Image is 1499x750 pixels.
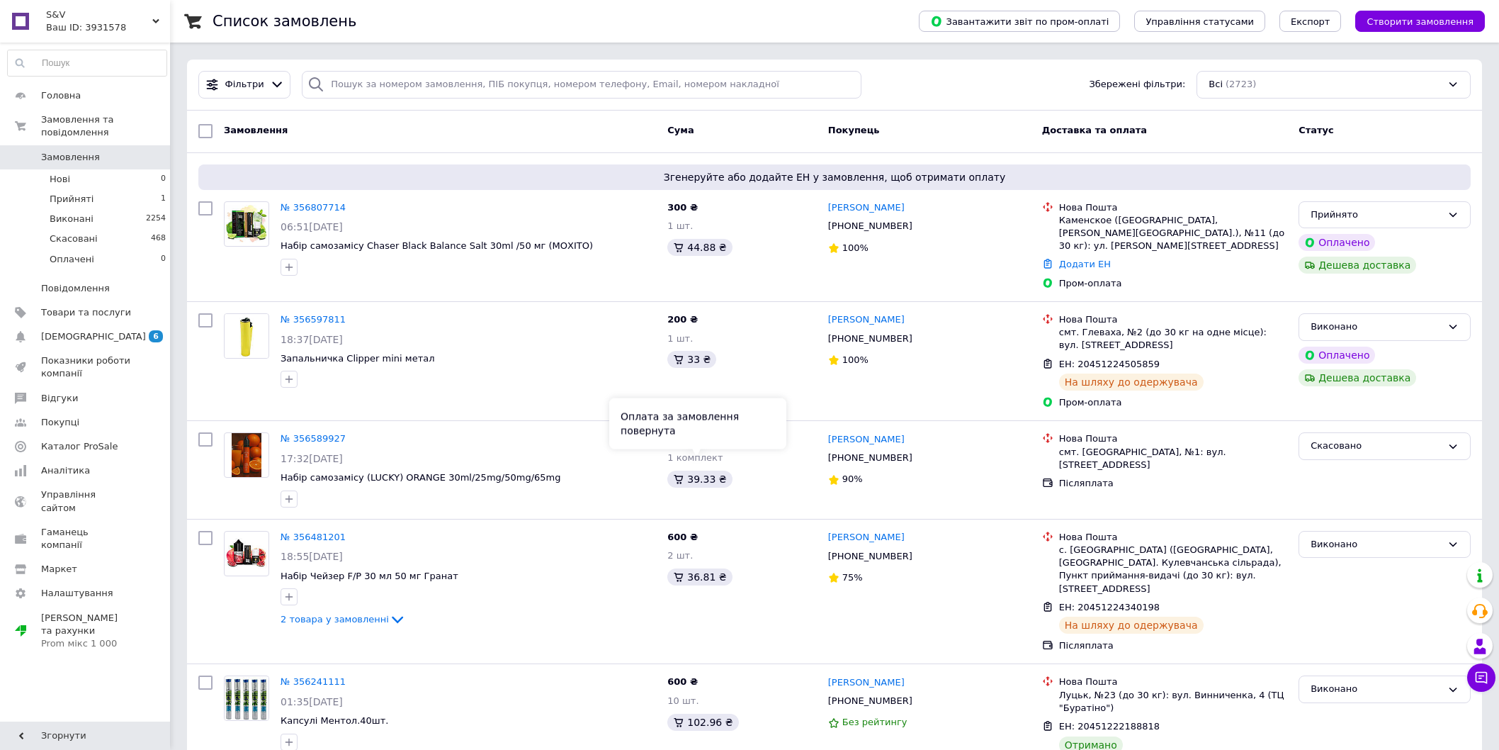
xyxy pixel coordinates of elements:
div: смт. [GEOGRAPHIC_DATA], №1: вул. [STREET_ADDRESS] [1059,446,1287,471]
span: Виконані [50,213,94,225]
div: Виконано [1311,320,1442,335]
span: Оплачені [50,253,94,266]
span: S&V [46,9,152,21]
span: 1 шт. [667,220,693,231]
a: Капсулі Ментол.40шт. [281,715,388,726]
span: Створити замовлення [1367,16,1473,27]
a: № 356241111 [281,676,346,687]
div: Виконано [1311,682,1442,697]
div: [PHONE_NUMBER] [825,330,915,348]
span: Головна [41,89,81,102]
a: Додати ЕН [1059,259,1111,269]
div: Нова Пошта [1059,201,1287,214]
a: Набір самозамісу (LUCKY) ORANGE 30ml/25mg/50mg/65mg [281,472,560,483]
a: № 356807714 [281,202,346,213]
a: Фото товару [224,432,269,478]
span: Управління статусами [1146,16,1254,27]
img: Фото товару [232,433,261,477]
span: Прийняті [50,193,94,206]
div: На шляху до одержувача [1059,374,1204,391]
button: Управління статусами [1134,11,1265,32]
span: 0 [161,253,166,266]
div: 102.96 ₴ [667,714,738,731]
span: 600 ₴ [667,532,698,542]
span: Згенеруйте або додайте ЕН у замовлення, щоб отримати оплату [204,170,1465,184]
a: [PERSON_NAME] [828,433,905,447]
div: Післяплата [1059,639,1287,652]
a: № 356481201 [281,532,346,542]
span: Повідомлення [41,282,110,295]
div: Пром-оплата [1059,396,1287,409]
a: Запальничка Clipper mini метал [281,353,435,364]
span: 6 [149,330,163,342]
span: Скасовані [50,233,98,245]
span: Покупець [828,125,880,135]
span: 2 товара у замовленні [281,614,389,625]
div: Дешева доставка [1299,257,1416,274]
a: Фото товару [224,531,269,576]
input: Пошук [8,50,166,76]
span: 18:55[DATE] [281,551,343,562]
span: 18:37[DATE] [281,334,343,345]
div: Ваш ID: 3931578 [46,21,170,34]
div: Оплата за замовлення повернута [609,398,786,449]
a: Набір самозамісу Chaser Black Balance Salt 30ml /50 мг (МОХІТО) [281,240,593,251]
span: Cума [667,125,694,135]
a: № 356597811 [281,314,346,325]
div: Оплачено [1299,347,1375,364]
span: 300 ₴ [667,202,698,213]
span: Без рейтингу [842,717,907,727]
span: Замовлення та повідомлення [41,113,170,139]
div: Виконано [1311,537,1442,552]
span: [PERSON_NAME] та рахунки [41,612,131,651]
span: Управління сайтом [41,488,131,514]
span: Збережені фільтри: [1089,78,1185,91]
span: 01:35[DATE] [281,696,343,707]
div: Луцьк, №23 (до 30 кг): вул. Винниченка, 4 (ТЦ "Буратіно") [1059,689,1287,715]
span: Покупці [41,416,79,429]
div: 44.88 ₴ [667,239,732,256]
span: Експорт [1291,16,1330,27]
div: [PHONE_NUMBER] [825,449,915,467]
span: Товари та послуги [41,306,131,319]
span: 100% [842,354,869,365]
span: 06:51[DATE] [281,221,343,233]
span: 1 комплект [667,452,723,463]
div: Післяплата [1059,477,1287,490]
span: 90% [842,474,863,484]
img: Фото товару [225,538,268,569]
h1: Список замовлень [213,13,356,30]
div: Скасовано [1311,439,1442,454]
div: [PHONE_NUMBER] [825,547,915,566]
div: Нова Пошта [1059,531,1287,544]
a: [PERSON_NAME] [828,676,905,690]
span: 75% [842,572,863,583]
span: 100% [842,242,869,253]
a: [PERSON_NAME] [828,313,905,327]
span: [DEMOGRAPHIC_DATA] [41,330,146,343]
a: Фото товару [224,201,269,247]
span: Набір Чейзер F/P 30 мл 50 мг Гранат [281,571,458,581]
div: Нова Пошта [1059,313,1287,326]
span: 17:32[DATE] [281,453,343,464]
a: [PERSON_NAME] [828,201,905,215]
span: Відгуки [41,392,78,405]
span: Нові [50,173,70,186]
span: Гаманець компанії [41,526,131,552]
span: 10 шт. [667,695,698,706]
button: Завантажити звіт по пром-оплаті [919,11,1120,32]
span: Показники роботи компанії [41,354,131,380]
span: 2 шт. [667,550,693,561]
span: Замовлення [41,151,100,164]
a: 2 товара у замовленні [281,614,406,625]
span: 1 шт. [667,333,693,344]
div: Prom мікс 1 000 [41,637,131,650]
span: ЕН: 20451224505859 [1059,359,1160,369]
span: Всі [1209,78,1223,91]
img: Фото товару [225,677,268,720]
span: ЕН: 20451222188818 [1059,721,1160,732]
